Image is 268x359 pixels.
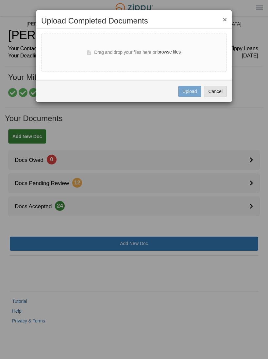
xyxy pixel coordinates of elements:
div: Drag and drop your files here or [87,49,181,56]
label: browse files [158,49,181,56]
button: × [223,16,227,23]
button: Cancel [204,86,227,97]
h2: Upload Completed Documents [41,17,227,25]
button: Upload [178,86,201,97]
